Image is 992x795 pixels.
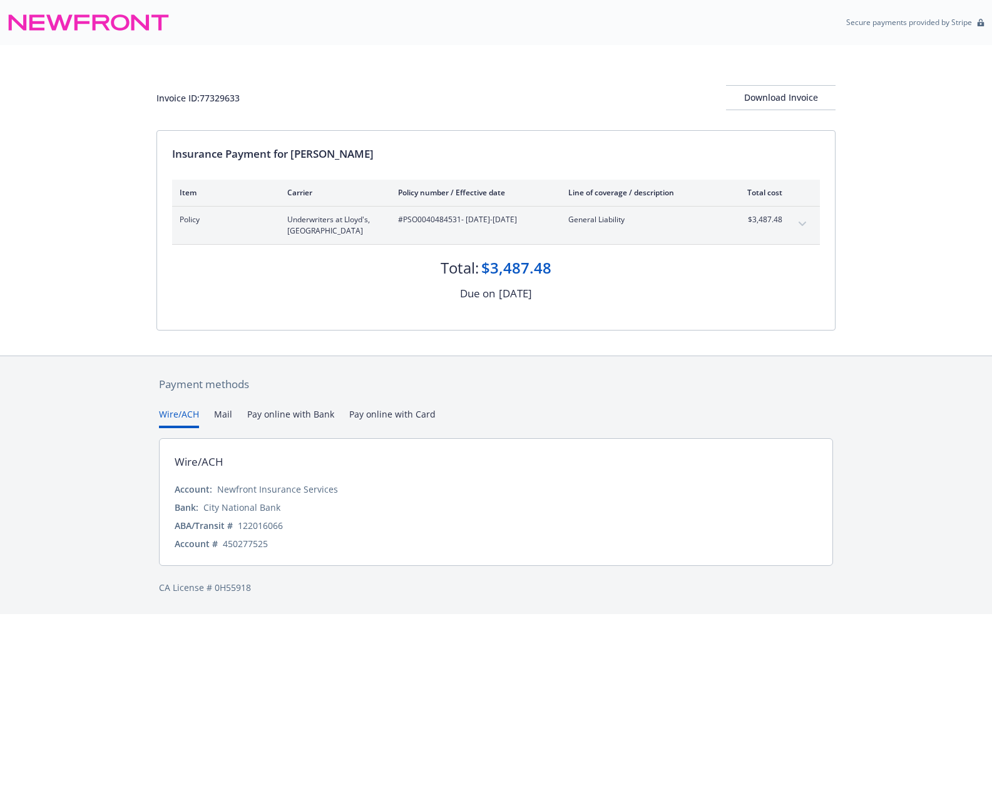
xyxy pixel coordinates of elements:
[735,187,782,198] div: Total cost
[735,214,782,225] span: $3,487.48
[460,285,495,302] div: Due on
[159,376,833,392] div: Payment methods
[726,85,836,110] button: Download Invoice
[568,214,715,225] span: General Liability
[846,17,972,28] p: Secure payments provided by Stripe
[180,214,267,225] span: Policy
[180,187,267,198] div: Item
[287,214,378,237] span: Underwriters at Lloyd's, [GEOGRAPHIC_DATA]
[481,257,551,279] div: $3,487.48
[175,537,218,550] div: Account #
[349,408,436,428] button: Pay online with Card
[175,519,233,532] div: ABA/Transit #
[792,214,812,234] button: expand content
[159,408,199,428] button: Wire/ACH
[175,483,212,496] div: Account:
[223,537,268,550] div: 450277525
[175,501,198,514] div: Bank:
[441,257,479,279] div: Total:
[287,187,378,198] div: Carrier
[398,187,548,198] div: Policy number / Effective date
[499,285,532,302] div: [DATE]
[156,91,240,105] div: Invoice ID: 77329633
[247,408,334,428] button: Pay online with Bank
[726,86,836,110] div: Download Invoice
[398,214,548,225] span: #PSO0040484531 - [DATE]-[DATE]
[172,146,820,162] div: Insurance Payment for [PERSON_NAME]
[217,483,338,496] div: Newfront Insurance Services
[175,454,223,470] div: Wire/ACH
[172,207,820,244] div: PolicyUnderwriters at Lloyd's, [GEOGRAPHIC_DATA]#PSO0040484531- [DATE]-[DATE]General Liability$3,...
[159,581,833,594] div: CA License # 0H55918
[214,408,232,428] button: Mail
[568,187,715,198] div: Line of coverage / description
[203,501,280,514] div: City National Bank
[238,519,283,532] div: 122016066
